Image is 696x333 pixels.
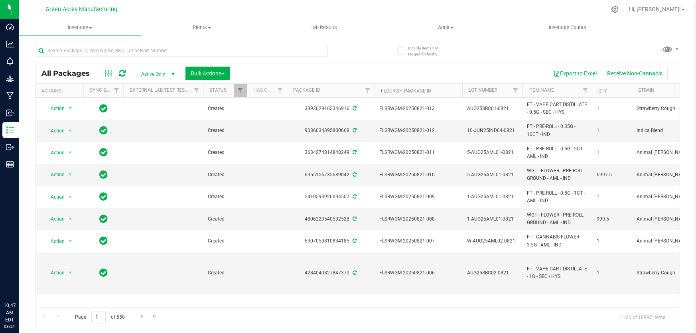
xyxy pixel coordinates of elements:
span: Action [43,125,65,136]
span: FLSRWGM-20250821-012 [379,127,457,134]
span: Sync from Compliance System [351,106,357,111]
span: FT - PRE-ROLL - 0.5G - 1CT - AML - IND [527,189,587,205]
span: Sync from Compliance System [351,128,357,133]
a: Go to the last page [149,311,161,322]
span: 6997.5 [597,171,627,179]
span: Green Acres Manufacturing [45,6,117,13]
inline-svg: Dashboard [6,23,14,31]
div: 9036034395800668 [286,127,376,134]
span: 1 - 20 of 10997 items [613,311,672,323]
span: 1 [597,149,627,156]
div: 6307059810834185 [286,237,376,245]
span: 1 [597,237,627,245]
div: 5410593926694507 [286,193,376,201]
inline-svg: Grow [6,75,14,83]
span: FLSRWGM-20250821-007 [379,237,457,245]
span: Sync from Compliance System [351,172,357,177]
div: 6955156735689042 [286,171,376,179]
a: Flourish Package ID [381,88,431,94]
span: In Sync [99,213,108,225]
inline-svg: Inventory [6,126,14,134]
span: Sync from Compliance System [351,150,357,155]
span: Created [208,193,242,201]
span: Sync from Compliance System [351,238,357,244]
a: Strain [638,87,655,93]
span: In Sync [99,103,108,114]
a: Filter [274,84,287,97]
span: Action [43,147,65,158]
input: Search Package ID, Item Name, SKU, Lot or Part Number... [35,45,328,57]
span: 5-AUG25AML01-0821 [467,171,517,179]
div: 4806229540532528 [286,215,376,223]
span: SW - VAPE PEN DISTILLATE - 0.3G - ZEN - 1CBD-4THC [527,307,587,322]
inline-svg: Inbound [6,109,14,117]
span: Sync from Compliance System [351,216,357,222]
span: 1-AUG25AML01-0821 [467,215,517,223]
span: select [65,213,75,225]
span: FT - VAPE CART DISTILLATE - 1G - SBC - HYS [527,265,587,280]
span: Hi, [PERSON_NAME]! [629,6,681,12]
span: FLSRWGM-20250821-010 [379,171,457,179]
div: Actions [41,88,80,94]
span: Action [43,213,65,225]
span: 1-AUG25AML01-0821 [467,193,517,201]
span: Sync from Compliance System [351,194,357,199]
div: 3634274814848249 [286,149,376,156]
span: FLSRWGM-20250821-008 [379,215,457,223]
span: In Sync [99,267,108,278]
span: Page of 550 [68,311,131,323]
span: W-AUG25AML02-0821 [467,237,517,245]
inline-svg: Manufacturing [6,92,14,100]
a: Qty [598,88,607,94]
th: Has COA [247,84,287,98]
input: 1 [91,311,106,323]
a: Filter [234,84,247,97]
span: Created [208,171,242,179]
span: FT - CANNABIS FLOWER - 3.5G - AML - IND [527,233,587,248]
span: In Sync [99,147,108,158]
span: WGT - FLOWER - PRE-ROLL GROUND - AML - IND [527,167,587,182]
span: Action [43,103,65,114]
span: Created [208,237,242,245]
iframe: Resource center [8,269,32,293]
a: Audit [384,19,506,36]
a: Go to the next page [136,311,148,322]
p: 10:47 AM EDT [4,302,16,323]
span: FLSRWGM-20250821-006 [379,269,457,277]
span: All Packages [41,69,98,78]
span: Created [208,149,242,156]
button: Export to Excel [548,67,602,80]
span: FT - VAPE CART DISTILLATE - 0.5G - SBC - HYS [527,101,587,116]
inline-svg: Reports [6,160,14,168]
div: 4284040827847370 [286,269,376,277]
div: Manage settings [610,6,620,13]
span: Action [43,169,65,180]
a: Item Name [528,87,554,93]
span: 1 [597,105,627,112]
a: Inventory Counts [507,19,628,36]
span: 5-AUG25AML01-0821 [467,149,517,156]
span: FT - PRE-ROLL - 0.5G - 5CT - AML - IND [527,145,587,160]
span: Sync from Compliance System [351,270,357,276]
a: External Lab Test Result [130,87,192,93]
span: Include items not tagged for facility [408,45,448,57]
span: select [65,125,75,136]
span: Plants [141,24,262,31]
span: 999.5 [597,215,627,223]
span: 1 [597,127,627,134]
span: Action [43,236,65,247]
span: AUG25SBC02-0821 [467,269,517,277]
span: select [65,191,75,203]
inline-svg: Monitoring [6,57,14,65]
p: 08/21 [4,323,16,329]
a: Inventory [19,19,141,36]
a: Status [209,87,227,93]
span: 1 [597,269,627,277]
span: Audit [385,24,506,31]
a: Sync Status [90,87,120,93]
span: 1 [597,193,627,201]
span: In Sync [99,169,108,180]
span: Created [208,215,242,223]
span: Action [43,191,65,203]
span: Lab Results [300,24,348,31]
